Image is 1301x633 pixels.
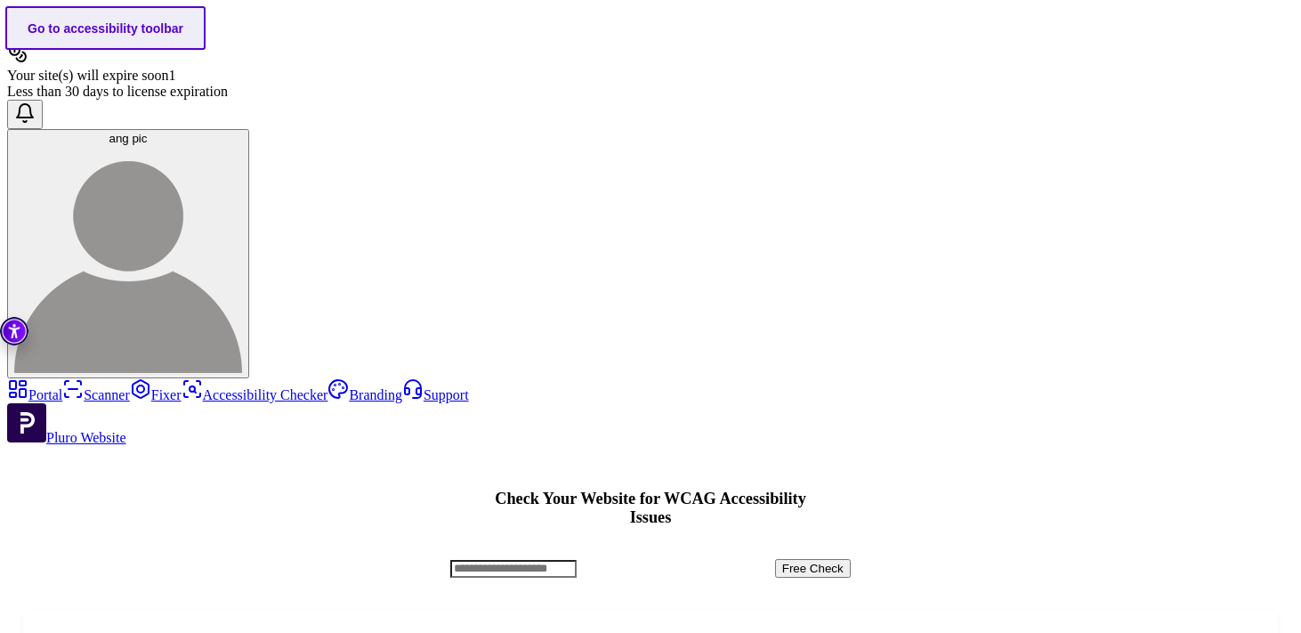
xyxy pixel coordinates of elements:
[450,559,850,578] form: Accessibility checker form
[7,378,1294,446] aside: Sidebar menu
[5,6,206,50] a: Go to accessibility toolbar
[7,68,1294,84] div: Your site(s) will expire soon
[327,387,402,402] a: Branding
[62,387,130,402] a: Scanner
[402,387,469,402] a: Support
[450,490,850,527] h1: Check Your Website for WCAG Accessibility Issues
[130,387,182,402] a: Fixer
[7,430,126,445] a: Open Pluro Website
[109,132,148,145] span: ang pic
[7,129,249,378] button: ang picang pic
[168,68,175,83] span: 1
[775,559,851,578] button: Free Check
[14,145,242,373] img: ang pic
[7,100,43,129] button: Open notifications, you have 0 new notifications
[7,387,62,402] a: Portal
[182,387,328,402] a: Accessibility Checker
[7,84,1294,100] div: Less than 30 days to license expiration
